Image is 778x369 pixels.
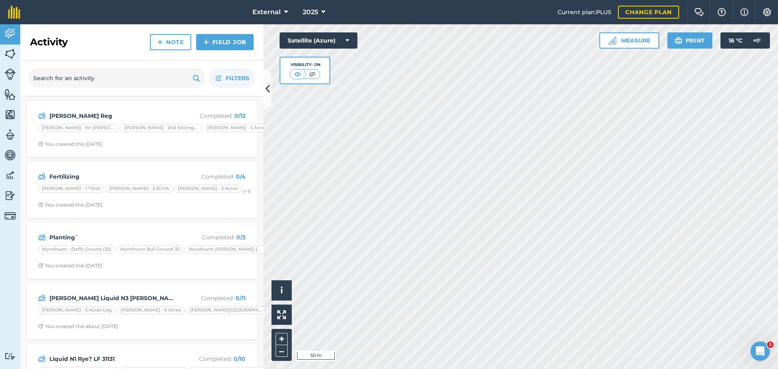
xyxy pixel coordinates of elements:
[4,190,16,202] img: svg+xml;base64,PD94bWwgdmVyc2lvbj0iMS4wIiBlbmNvZGluZz0idXRmLTgiPz4KPCEtLSBHZW5lcmF0b3I6IEFkb2JlIE...
[185,245,266,254] div: Wyndhurst [PERSON_NAME] [PERSON_NAME] 36
[117,306,185,314] div: [PERSON_NAME] - 9 Acres
[236,234,246,241] strong: 0 / 3
[717,8,727,16] img: A question mark icon
[4,28,16,40] img: svg+xml;base64,PD94bWwgdmVyc2lvbj0iMS4wIiBlbmNvZGluZz0idXRmLTgiPz4KPCEtLSBHZW5lcmF0b3I6IEFkb2JlIE...
[49,354,178,363] strong: Liquid N1 Rye? LF 31131
[694,8,704,16] img: Two speech bubbles overlapping with the left bubble in the forefront
[271,280,292,301] button: i
[767,341,774,348] span: 1
[186,306,267,314] div: [PERSON_NAME][GEOGRAPHIC_DATA] 2
[32,228,252,274] a: Planting`Completed: 0/3Wyndhurst - Daffy Ground (32)Wyndhurst Bull Ground 35Wyndhurst [PERSON_NAM...
[4,129,16,141] img: svg+xml;base64,PD94bWwgdmVyc2lvbj0iMS4wIiBlbmNvZGluZz0idXRmLTgiPz4KPCEtLSBHZW5lcmF0b3I6IEFkb2JlIE...
[277,310,286,319] img: Four arrows, one pointing top left, one top right, one bottom right and the last bottom left
[675,36,682,45] img: svg+xml;base64,PHN2ZyB4bWxucz0iaHR0cDovL3d3dy53My5vcmcvMjAwMC9zdmciIHdpZHRoPSIxOSIgaGVpZ2h0PSIyNC...
[181,111,246,120] p: Completed :
[38,293,46,303] img: svg+xml;base64,PD94bWwgdmVyc2lvbj0iMS4wIiBlbmNvZGluZz0idXRmLTgiPz4KPCEtLSBHZW5lcmF0b3I6IEFkb2JlIE...
[233,355,246,363] strong: 0 / 10
[750,341,770,361] iframe: Intercom live chat
[116,245,183,254] div: Wyndhurst Bull Ground 35
[38,124,119,132] div: [PERSON_NAME] - 1st [PERSON_NAME]
[38,111,46,121] img: svg+xml;base64,PD94bWwgdmVyc2lvbj0iMS4wIiBlbmNvZGluZz0idXRmLTgiPz4KPCEtLSBHZW5lcmF0b3I6IEFkb2JlIE...
[30,36,68,49] h2: Activity
[618,6,679,19] a: Change plan
[749,32,765,49] img: svg+xml;base64,PD94bWwgdmVyc2lvbj0iMS4wIiBlbmNvZGluZz0idXRmLTgiPz4KPCEtLSBHZW5lcmF0b3I6IEFkb2JlIE...
[32,106,252,152] a: [PERSON_NAME] RegCompleted: 0/12[PERSON_NAME] - 1st [PERSON_NAME][PERSON_NAME] - 2nd Eddingtons 0...
[174,185,242,193] div: [PERSON_NAME] - 5 Acres
[49,294,178,303] strong: [PERSON_NAME] Liquid N3 [PERSON_NAME] 31185
[667,32,713,49] button: Print
[4,352,16,360] img: svg+xml;base64,PD94bWwgdmVyc2lvbj0iMS4wIiBlbmNvZGluZz0idXRmLTgiPz4KPCEtLSBHZW5lcmF0b3I6IEFkb2JlIE...
[280,32,357,49] button: Satellite (Azure)
[276,333,288,345] button: +
[38,202,103,208] div: You created this [DATE]
[4,149,16,161] img: svg+xml;base64,PD94bWwgdmVyc2lvbj0iMS4wIiBlbmNvZGluZz0idXRmLTgiPz4KPCEtLSBHZW5lcmF0b3I6IEFkb2JlIE...
[740,7,748,17] img: svg+xml;base64,PHN2ZyB4bWxucz0iaHR0cDovL3d3dy53My5vcmcvMjAwMC9zdmciIHdpZHRoPSIxNyIgaGVpZ2h0PSIxNy...
[203,124,281,132] div: [PERSON_NAME] - 5 Acres Leg
[4,68,16,80] img: svg+xml;base64,PD94bWwgdmVyc2lvbj0iMS4wIiBlbmNvZGluZz0idXRmLTgiPz4KPCEtLSBHZW5lcmF0b3I6IEFkb2JlIE...
[276,345,288,357] button: –
[236,173,246,180] strong: 0 / 4
[4,169,16,181] img: svg+xml;base64,PD94bWwgdmVyc2lvbj0iMS4wIiBlbmNvZGluZz0idXRmLTgiPz4KPCEtLSBHZW5lcmF0b3I6IEFkb2JlIE...
[4,210,16,222] img: svg+xml;base64,PD94bWwgdmVyc2lvbj0iMS4wIiBlbmNvZGluZz0idXRmLTgiPz4KPCEtLSBHZW5lcmF0b3I6IEFkb2JlIE...
[32,167,252,213] a: FertilizingCompleted: 0/4[PERSON_NAME] - 1.73HA[PERSON_NAME] - 3.35 HA[PERSON_NAME] - 5 Acres(+1)...
[4,88,16,100] img: svg+xml;base64,PHN2ZyB4bWxucz0iaHR0cDovL3d3dy53My5vcmcvMjAwMC9zdmciIHdpZHRoPSI1NiIgaGVpZ2h0PSI2MC...
[38,141,43,147] img: Clock with arrow pointing clockwise
[49,233,178,242] strong: Planting`
[38,202,43,207] img: Clock with arrow pointing clockwise
[234,112,246,119] strong: 0 / 12
[192,73,200,83] img: svg+xml;base64,PHN2ZyB4bWxucz0iaHR0cDovL3d3dy53My5vcmcvMjAwMC9zdmciIHdpZHRoPSIxOSIgaGVpZ2h0PSIyNC...
[121,124,202,132] div: [PERSON_NAME] - 2nd Eddingtons 0.5 HA
[49,172,178,181] strong: Fertilizing
[226,74,249,83] span: Filters
[599,32,659,49] button: Measure
[38,141,103,147] div: You created this [DATE]
[181,354,246,363] p: Completed :
[293,70,303,78] img: svg+xml;base64,PHN2ZyB4bWxucz0iaHR0cDovL3d3dy53My5vcmcvMjAwMC9zdmciIHdpZHRoPSI1MCIgaGVpZ2h0PSI0MC...
[209,68,255,88] button: Filters
[38,324,43,329] img: Clock with arrow pointing clockwise
[720,32,770,49] button: 16 °C
[196,34,254,50] a: Field Job
[303,7,318,17] span: 2025
[150,34,191,50] a: Note
[8,6,20,19] img: fieldmargin Logo
[38,263,43,268] img: Clock with arrow pointing clockwise
[181,294,246,303] p: Completed :
[280,285,283,295] span: i
[38,323,118,330] div: You created this about [DATE]
[157,37,163,47] img: svg+xml;base64,PHN2ZyB4bWxucz0iaHR0cDovL3d3dy53My5vcmcvMjAwMC9zdmciIHdpZHRoPSIxNCIgaGVpZ2h0PSIyNC...
[762,8,772,16] img: A cog icon
[243,188,251,194] small: (+ 1 )
[4,48,16,60] img: svg+xml;base64,PHN2ZyB4bWxucz0iaHR0cDovL3d3dy53My5vcmcvMjAwMC9zdmciIHdpZHRoPSI1NiIgaGVpZ2h0PSI2MC...
[38,172,46,181] img: svg+xml;base64,PD94bWwgdmVyc2lvbj0iMS4wIiBlbmNvZGluZz0idXRmLTgiPz4KPCEtLSBHZW5lcmF0b3I6IEFkb2JlIE...
[181,172,246,181] p: Completed :
[28,68,205,88] input: Search for an activity
[235,294,246,302] strong: 0 / 11
[49,111,178,120] strong: [PERSON_NAME] Reg
[307,70,317,78] img: svg+xml;base64,PHN2ZyB4bWxucz0iaHR0cDovL3d3dy53My5vcmcvMjAwMC9zdmciIHdpZHRoPSI1MCIgaGVpZ2h0PSI0MC...
[181,233,246,242] p: Completed :
[38,185,104,193] div: [PERSON_NAME] - 1.73HA
[608,36,616,45] img: Ruler icon
[4,109,16,121] img: svg+xml;base64,PHN2ZyB4bWxucz0iaHR0cDovL3d3dy53My5vcmcvMjAwMC9zdmciIHdpZHRoPSI1NiIgaGVpZ2h0PSI2MC...
[729,32,742,49] span: 16 ° C
[290,62,321,68] div: Visibility: On
[38,262,103,269] div: You created this [DATE]
[38,354,46,364] img: svg+xml;base64,PD94bWwgdmVyc2lvbj0iMS4wIiBlbmNvZGluZz0idXRmLTgiPz4KPCEtLSBHZW5lcmF0b3I6IEFkb2JlIE...
[32,288,252,335] a: [PERSON_NAME] Liquid N3 [PERSON_NAME] 31185Completed: 0/11[PERSON_NAME] - 5 Acres Leg[PERSON_NAME...
[38,245,115,254] div: Wyndhurst - Daffy Ground (32)
[558,8,611,17] span: Current plan : PLUS
[252,7,281,17] span: External
[105,185,173,193] div: [PERSON_NAME] - 3.35 HA
[38,306,115,314] div: [PERSON_NAME] - 5 Acres Leg
[203,37,209,47] img: svg+xml;base64,PHN2ZyB4bWxucz0iaHR0cDovL3d3dy53My5vcmcvMjAwMC9zdmciIHdpZHRoPSIxNCIgaGVpZ2h0PSIyNC...
[38,232,46,242] img: svg+xml;base64,PD94bWwgdmVyc2lvbj0iMS4wIiBlbmNvZGluZz0idXRmLTgiPz4KPCEtLSBHZW5lcmF0b3I6IEFkb2JlIE...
